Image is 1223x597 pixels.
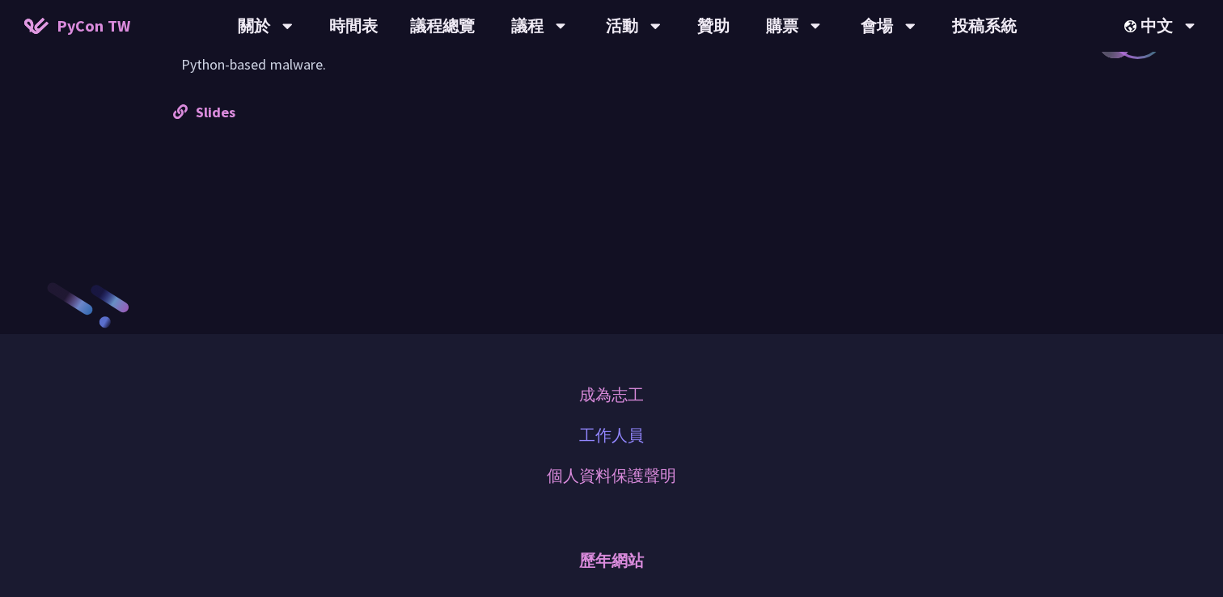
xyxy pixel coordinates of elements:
a: 成為志工 [579,383,644,407]
p: 歷年網站 [579,536,644,585]
img: Home icon of PyCon TW 2025 [24,18,49,34]
a: PyCon TW [8,6,146,46]
a: 工作人員 [579,423,644,447]
a: Slides [173,103,235,121]
span: PyCon TW [57,14,130,38]
li: This talk is designed to be hands-on, providing both beginner and experienced analysts with the p... [181,29,1058,76]
img: Locale Icon [1124,20,1140,32]
a: 個人資料保護聲明 [547,464,676,488]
